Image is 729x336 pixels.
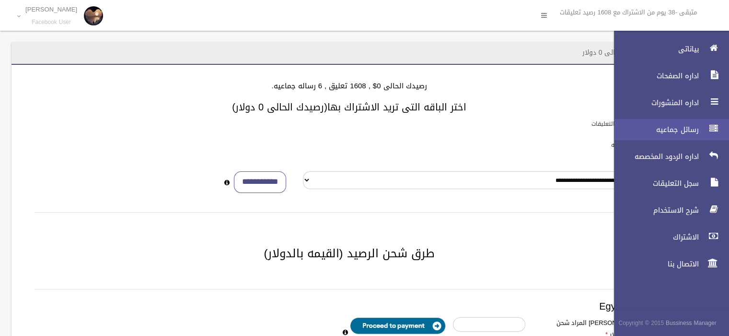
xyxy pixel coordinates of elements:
[606,44,702,54] span: بياناتى
[606,119,729,140] a: رسائل جماعيه
[23,102,675,112] h3: اختر الباقه التى تريد الاشتراك بها(رصيدك الحالى 0 دولار)
[571,43,687,62] header: الاشتراك - رصيدك الحالى 0 دولار
[618,318,664,328] span: Copyright © 2015
[591,119,667,129] label: باقات الرد الالى على التعليقات
[606,146,729,167] a: اداره الردود المخصصه
[606,125,702,134] span: رسائل جماعيه
[606,38,729,60] a: بياناتى
[606,98,702,108] span: اداره المنشورات
[606,253,729,275] a: الاتصال بنا
[606,179,702,188] span: سجل التعليقات
[606,227,729,248] a: الاشتراك
[606,65,729,86] a: اداره الصفحات
[606,71,702,81] span: اداره الصفحات
[23,247,675,260] h2: طرق شحن الرصيد (القيمه بالدولار)
[606,232,702,242] span: الاشتراك
[606,173,729,194] a: سجل التعليقات
[606,152,702,161] span: اداره الردود المخصصه
[666,318,717,328] strong: Bussiness Manager
[606,259,702,269] span: الاتصال بنا
[606,92,729,113] a: اداره المنشورات
[611,140,667,150] label: باقات الرسائل الجماعيه
[23,82,675,90] h4: رصيدك الحالى 0$ , 1608 تعليق , 6 رساله جماعيه.
[25,6,77,13] p: [PERSON_NAME]
[606,200,729,221] a: شرح الاستخدام
[35,301,664,312] h3: Egypt payment
[25,19,77,26] small: Facebook User
[606,205,702,215] span: شرح الاستخدام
